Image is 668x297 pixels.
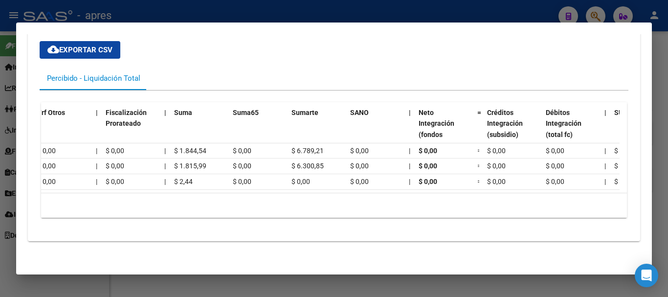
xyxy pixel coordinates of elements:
span: SANO [350,109,369,116]
span: Fiscalización Prorateado [106,109,147,128]
span: | [604,162,606,170]
datatable-header-cell: Fiscalización Prorateado [102,102,160,157]
span: $ 0,00 [291,178,310,185]
div: Aportes y Contribuciones del Afiliado: 20183391969 [28,18,640,241]
span: | [96,178,97,185]
datatable-header-cell: SANO [346,102,405,157]
datatable-header-cell: Suma65 [229,102,288,157]
datatable-header-cell: Débitos Integración (total fc) [542,102,601,157]
span: $ 0,00 [614,147,633,155]
span: $ 0,00 [546,162,564,170]
span: $ 0,00 [106,178,124,185]
span: Neto Integración (fondos propios) [419,109,454,150]
span: $ 0,00 [106,162,124,170]
span: $ 0,00 [546,147,564,155]
span: | [164,109,166,116]
span: $ 0,00 [37,178,56,185]
span: $ 0,00 [614,162,633,170]
span: $ 0,00 [233,162,251,170]
span: | [604,178,606,185]
span: $ 0,00 [350,162,369,170]
span: $ 0,00 [37,147,56,155]
span: $ 0,00 [350,147,369,155]
span: $ 0,00 [350,178,369,185]
span: = [477,109,481,116]
span: $ 0,00 [487,162,506,170]
datatable-header-cell: | [92,102,102,157]
span: Exportar CSV [47,46,112,54]
span: $ 0,00 [419,178,437,185]
datatable-header-cell: = [473,102,483,157]
span: SUR [614,109,627,116]
span: Suma65 [233,109,259,116]
span: | [164,178,166,185]
span: $ 0,00 [614,178,633,185]
span: Sumarte [291,109,318,116]
span: | [604,147,606,155]
span: $ 0,00 [487,178,506,185]
span: | [409,147,410,155]
span: = [477,178,481,185]
span: $ 0,00 [233,147,251,155]
span: $ 0,00 [106,147,124,155]
span: $ 1.844,54 [174,147,206,155]
datatable-header-cell: | [601,102,610,157]
span: = [477,162,481,170]
datatable-header-cell: Suma [170,102,229,157]
datatable-header-cell: Sumarte [288,102,346,157]
span: Suma [174,109,192,116]
span: | [604,109,606,116]
span: = [477,147,481,155]
span: Créditos Integración (subsidio) [487,109,523,139]
span: | [96,162,97,170]
div: Open Intercom Messenger [635,264,658,287]
span: Trf Otros [37,109,65,116]
span: | [164,162,166,170]
span: $ 1.815,99 [174,162,206,170]
span: $ 2,44 [174,178,193,185]
span: $ 0,00 [487,147,506,155]
datatable-header-cell: Créditos Integración (subsidio) [483,102,542,157]
mat-icon: cloud_download [47,44,59,55]
span: $ 0,00 [546,178,564,185]
div: Percibido - Liquidación Total [47,73,140,84]
datatable-header-cell: Neto Integración (fondos propios) [415,102,473,157]
datatable-header-cell: Trf Otros [33,102,92,157]
span: $ 6.789,21 [291,147,324,155]
span: | [409,178,410,185]
datatable-header-cell: | [405,102,415,157]
span: | [409,109,411,116]
datatable-header-cell: | [160,102,170,157]
span: | [409,162,410,170]
span: $ 0,00 [37,162,56,170]
span: $ 6.300,85 [291,162,324,170]
span: | [96,147,97,155]
span: $ 0,00 [419,147,437,155]
span: | [96,109,98,116]
span: $ 0,00 [419,162,437,170]
span: Débitos Integración (total fc) [546,109,581,139]
button: Exportar CSV [40,41,120,59]
span: $ 0,00 [233,178,251,185]
span: | [164,147,166,155]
